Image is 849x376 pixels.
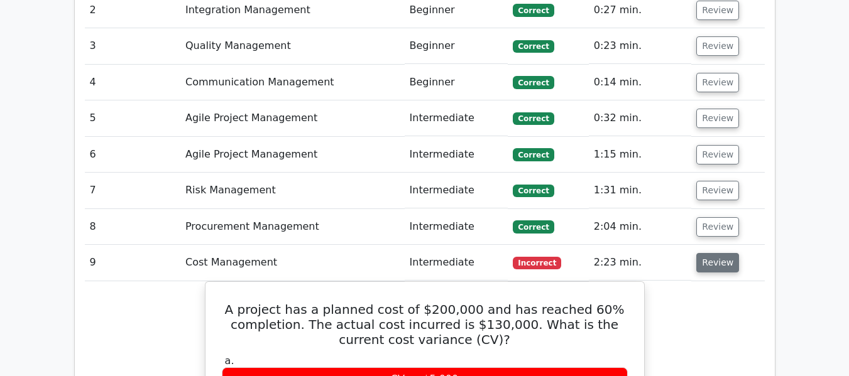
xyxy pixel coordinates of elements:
[180,65,405,100] td: Communication Management
[696,253,739,272] button: Review
[85,65,181,100] td: 4
[696,1,739,20] button: Review
[180,137,405,173] td: Agile Project Management
[589,100,692,136] td: 0:32 min.
[589,65,692,100] td: 0:14 min.
[696,73,739,92] button: Review
[85,28,181,64] td: 3
[696,217,739,237] button: Review
[513,148,554,161] span: Correct
[405,245,508,281] td: Intermediate
[221,302,629,347] h5: A project has a planned cost of $200,000 and has reached 60% completion. The actual cost incurred...
[405,100,508,136] td: Intermediate
[513,112,554,125] span: Correct
[589,137,692,173] td: 1:15 min.
[180,28,405,64] td: Quality Management
[180,173,405,208] td: Risk Management
[405,137,508,173] td: Intermediate
[180,100,405,136] td: Agile Project Management
[405,209,508,245] td: Intermediate
[180,245,405,281] td: Cost Management
[513,220,554,233] span: Correct
[513,185,554,197] span: Correct
[513,76,554,89] span: Correct
[180,209,405,245] td: Procurement Management
[85,173,181,208] td: 7
[85,245,181,281] td: 9
[405,28,508,64] td: Beginner
[589,28,692,64] td: 0:23 min.
[589,245,692,281] td: 2:23 min.
[405,173,508,208] td: Intermediate
[696,145,739,164] button: Review
[85,137,181,173] td: 6
[85,100,181,136] td: 5
[405,65,508,100] td: Beginner
[696,181,739,200] button: Review
[513,4,554,16] span: Correct
[513,257,561,269] span: Incorrect
[589,173,692,208] td: 1:31 min.
[696,36,739,56] button: Review
[513,40,554,53] span: Correct
[225,355,234,367] span: a.
[696,109,739,128] button: Review
[85,209,181,245] td: 8
[589,209,692,245] td: 2:04 min.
